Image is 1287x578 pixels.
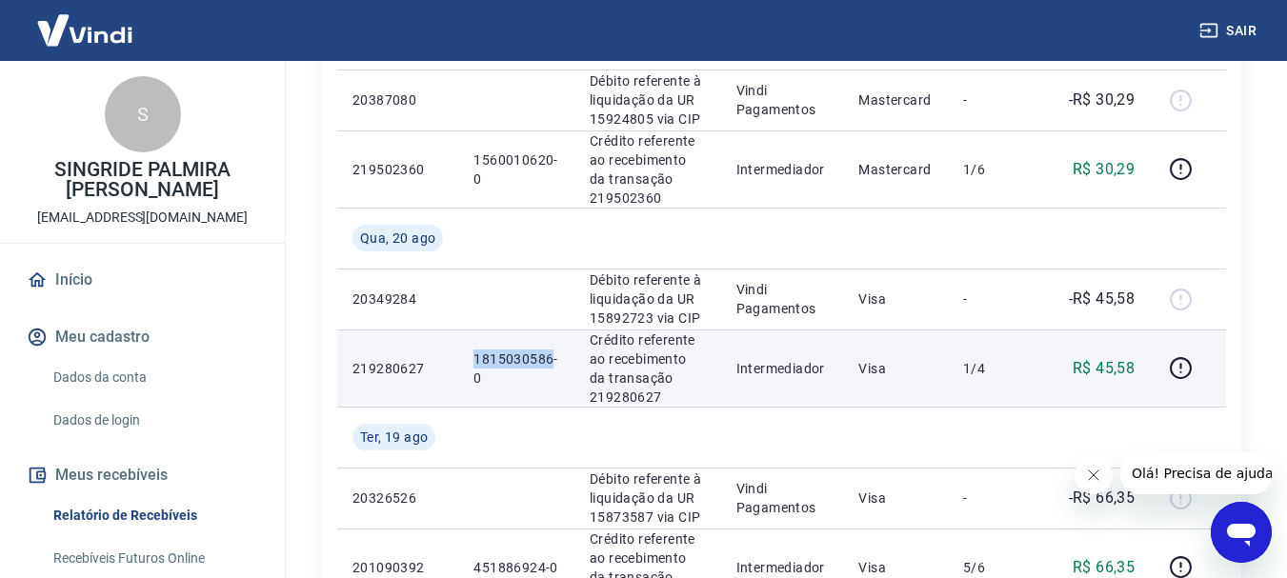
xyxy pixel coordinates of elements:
p: 1560010620-0 [473,150,559,189]
iframe: Mensagem da empresa [1120,452,1272,494]
p: 219502360 [352,160,443,179]
p: Crédito referente ao recebimento da transação 219502360 [590,131,706,208]
iframe: Botão para abrir a janela de mensagens [1211,502,1272,563]
span: Olá! Precisa de ajuda? [11,13,160,29]
p: [EMAIL_ADDRESS][DOMAIN_NAME] [37,208,248,228]
p: Mastercard [858,90,933,110]
p: Débito referente à liquidação da UR 15924805 via CIP [590,71,706,129]
p: Débito referente à liquidação da UR 15892723 via CIP [590,270,706,328]
p: - [963,90,1019,110]
p: Vindi Pagamentos [736,479,829,517]
a: Recebíveis Futuros Online [46,539,262,578]
p: R$ 45,58 [1073,357,1135,380]
span: Ter, 19 ago [360,428,428,447]
a: Relatório de Recebíveis [46,496,262,535]
p: Intermediador [736,558,829,577]
p: Intermediador [736,160,829,179]
p: Vindi Pagamentos [736,280,829,318]
p: 20349284 [352,289,443,309]
img: Vindi [23,1,147,59]
p: 451886924-0 [473,558,559,577]
p: -R$ 66,35 [1069,487,1136,509]
p: 1/4 [963,359,1019,378]
p: - [963,488,1019,508]
p: Visa [858,488,933,508]
a: Dados de login [46,401,262,440]
a: Dados da conta [46,358,262,397]
p: Vindi Pagamentos [736,81,829,119]
button: Meu cadastro [23,316,262,358]
p: -R$ 30,29 [1069,89,1136,111]
p: 20326526 [352,488,443,508]
p: 1815030586-0 [473,349,559,388]
span: Qua, 20 ago [360,229,435,248]
p: 201090392 [352,558,443,577]
p: Crédito referente ao recebimento da transação 219280627 [590,330,706,407]
p: 20387080 [352,90,443,110]
button: Sair [1196,13,1264,49]
p: R$ 30,29 [1073,158,1135,181]
p: Intermediador [736,359,829,378]
p: Visa [858,359,933,378]
iframe: Fechar mensagem [1075,456,1113,494]
p: Visa [858,558,933,577]
p: Visa [858,289,933,309]
p: - [963,289,1019,309]
p: -R$ 45,58 [1069,288,1136,310]
div: S [105,76,181,152]
p: SINGRIDE PALMIRA [PERSON_NAME] [15,160,270,200]
p: Débito referente à liquidação da UR 15873587 via CIP [590,469,706,527]
button: Meus recebíveis [23,454,262,496]
p: 1/6 [963,160,1019,179]
p: 219280627 [352,359,443,378]
a: Início [23,259,262,301]
p: Mastercard [858,160,933,179]
p: 5/6 [963,558,1019,577]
